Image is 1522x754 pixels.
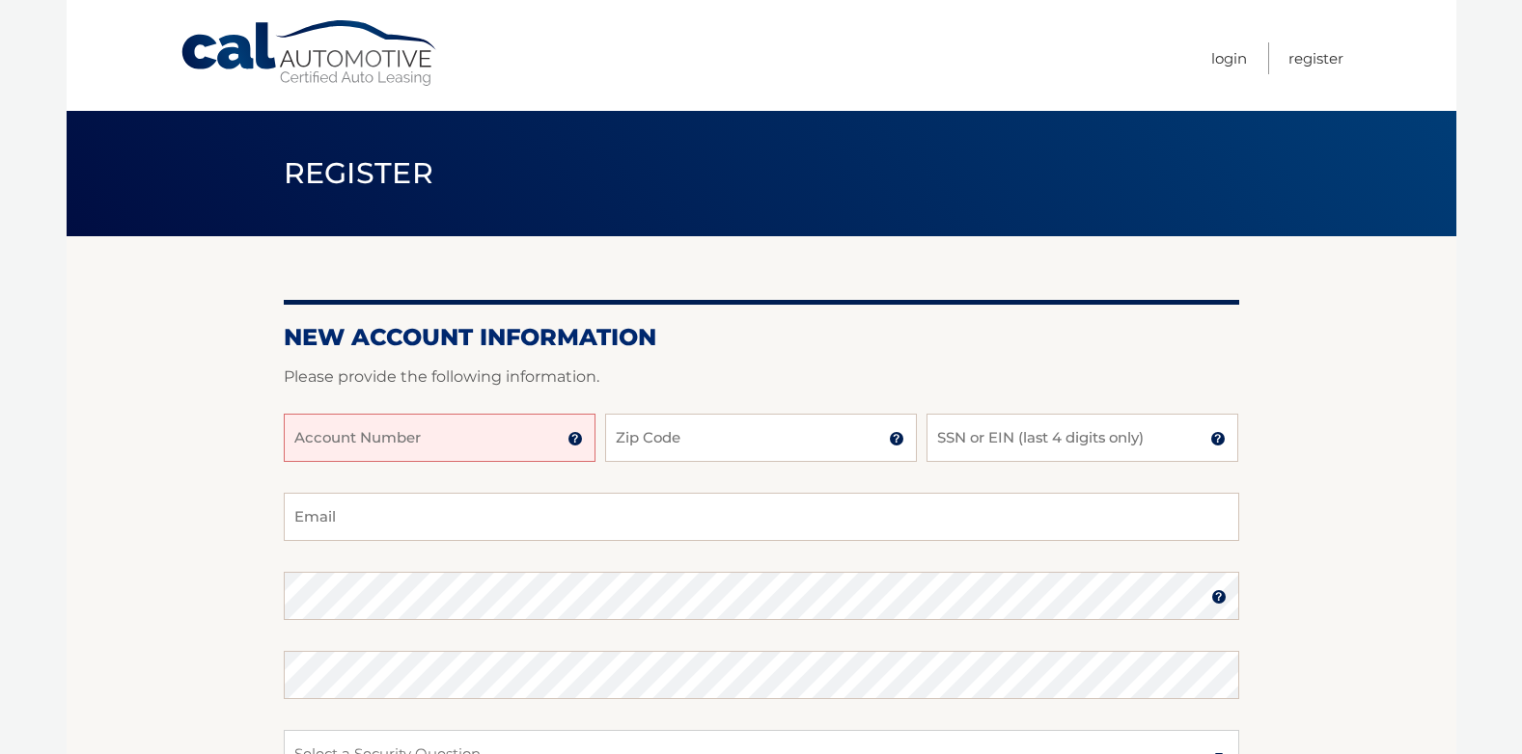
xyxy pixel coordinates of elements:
[889,431,904,446] img: tooltip.svg
[927,414,1238,462] input: SSN or EIN (last 4 digits only)
[284,414,595,462] input: Account Number
[1211,589,1227,605] img: tooltip.svg
[567,431,583,446] img: tooltip.svg
[284,364,1239,390] p: Please provide the following information.
[605,414,917,462] input: Zip Code
[1211,42,1247,74] a: Login
[284,323,1239,352] h2: New Account Information
[284,493,1239,541] input: Email
[180,19,440,88] a: Cal Automotive
[1210,431,1226,446] img: tooltip.svg
[284,155,434,191] span: Register
[1288,42,1343,74] a: Register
